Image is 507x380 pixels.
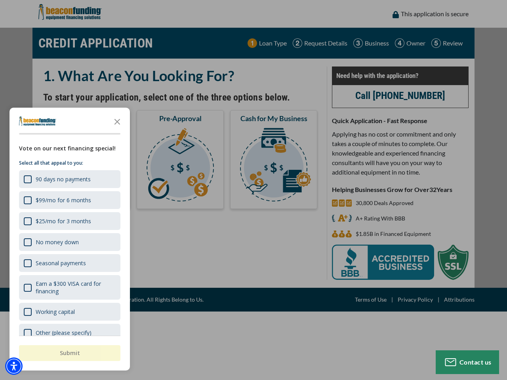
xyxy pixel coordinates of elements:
div: 90 days no payments [19,170,120,188]
img: Company logo [19,116,56,126]
div: 90 days no payments [36,175,91,183]
div: Earn a $300 VISA card for financing [36,280,116,295]
p: Select all that appeal to you: [19,159,120,167]
div: Other (please specify) [36,329,91,336]
button: Close the survey [109,113,125,129]
div: $99/mo for 6 months [36,196,91,204]
div: Survey [10,108,130,370]
div: Seasonal payments [36,259,86,267]
div: Working capital [36,308,75,315]
div: $99/mo for 6 months [19,191,120,209]
div: $25/mo for 3 months [36,217,91,225]
div: Vote on our next financing special! [19,144,120,153]
span: Contact us [459,358,492,366]
button: Contact us [436,350,499,374]
div: Other (please specify) [19,324,120,342]
div: No money down [19,233,120,251]
div: Seasonal payments [19,254,120,272]
div: No money down [36,238,79,246]
div: $25/mo for 3 months [19,212,120,230]
div: Accessibility Menu [5,357,23,375]
div: Earn a $300 VISA card for financing [19,275,120,300]
button: Submit [19,345,120,361]
div: Working capital [19,303,120,321]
